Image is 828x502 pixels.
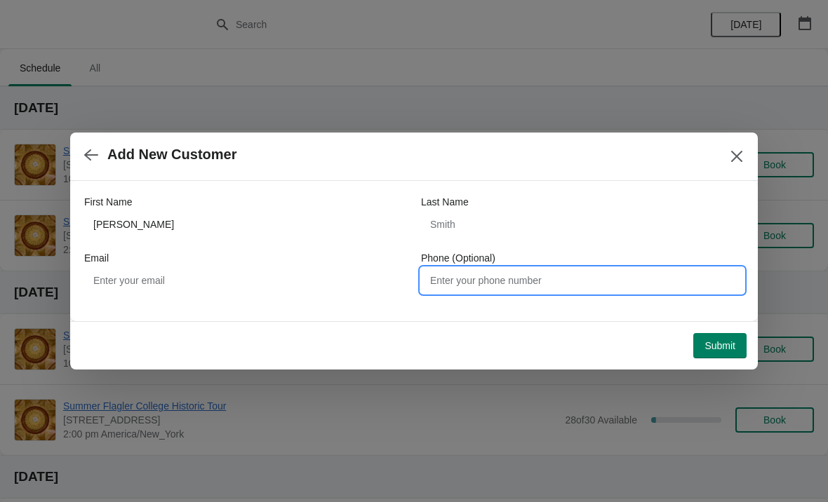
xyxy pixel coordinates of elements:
span: Submit [705,340,735,351]
label: First Name [84,195,132,209]
input: Enter your email [84,268,407,293]
h2: Add New Customer [107,147,236,163]
input: John [84,212,407,237]
input: Smith [421,212,744,237]
label: Phone (Optional) [421,251,495,265]
label: Last Name [421,195,469,209]
button: Submit [693,333,747,358]
label: Email [84,251,109,265]
button: Close [724,144,749,169]
input: Enter your phone number [421,268,744,293]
